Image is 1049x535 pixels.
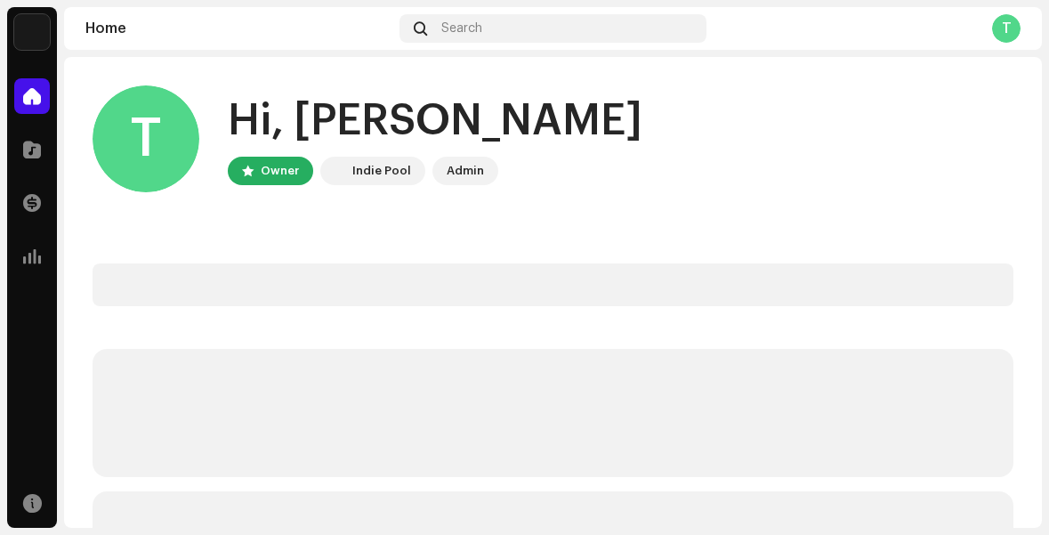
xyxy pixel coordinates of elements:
div: Admin [447,160,484,182]
span: Search [441,21,482,36]
div: T [992,14,1021,43]
div: Home [85,21,392,36]
img: 190830b2-3b53-4b0d-992c-d3620458de1d [14,14,50,50]
div: Owner [261,160,299,182]
div: Hi, [PERSON_NAME] [228,93,642,150]
img: 190830b2-3b53-4b0d-992c-d3620458de1d [324,160,345,182]
div: Indie Pool [352,160,411,182]
div: T [93,85,199,192]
